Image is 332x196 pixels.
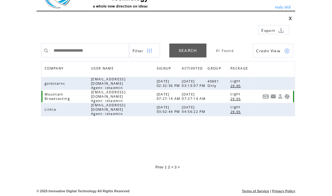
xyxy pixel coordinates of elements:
span: [DATE] 03:02:44 PM [157,105,182,114]
span: Lithia [45,107,58,112]
span: SIGNUP [157,65,173,74]
a: Credit View [253,44,293,58]
span: [DATE] 07:27:14 AM [157,92,182,101]
a: Terms of Service [242,189,269,193]
a: 29.95 [231,83,244,88]
a: ACTIVATED [182,65,206,74]
span: Hello Will [275,5,291,10]
a: View Usage [256,94,261,99]
a: 29.95 [231,109,244,114]
a: Support [285,94,290,99]
a: PACKAGE [231,65,251,74]
a: Export [258,25,289,34]
img: download.png [278,28,284,33]
span: [DATE] 03:13:07 PM [182,79,207,88]
span: © 2025 Innovative Digital Technology All Rights Reserved [37,189,129,193]
a: Prev [155,165,164,169]
span: [EMAIL_ADDRESS][DOMAIN_NAME] Agent: idtadmin [91,103,125,116]
a: Privacy Policy [272,189,295,193]
span: | [270,189,271,193]
a: View Profile [278,94,283,99]
span: Mountain Broadcasting [45,92,72,101]
a: View Bills [263,94,269,99]
span: Export to csv file [262,28,275,33]
a: 1 [165,165,167,169]
span: Light [231,79,242,83]
span: [EMAIL_ADDRESS][DOMAIN_NAME] Agent: idtadmin [91,77,125,90]
span: [DATE] 07:27:14 AM [182,92,207,101]
a: GROUP [208,65,225,74]
a: SEARCH [169,44,207,58]
img: filters.png [147,44,152,58]
span: Light [231,105,242,109]
a: USER NAME [91,66,115,70]
span: [DATE] 02:32:36 PM [157,79,182,88]
span: COMPANY [45,65,65,74]
a: COMPANY [45,66,65,70]
span: 41 Found [216,49,234,53]
a: Filter [129,44,160,58]
a: Resend welcome email to this user [271,94,276,99]
a: SIGNUP [157,66,173,70]
span: Show Credits View [256,48,281,53]
span: [EMAIL_ADDRESS][DOMAIN_NAME] Agent: idtadmin [91,90,125,103]
span: GROUP [208,65,223,74]
span: Light [231,92,242,96]
span: ACTIVATED [182,65,205,74]
span: Show filters [133,48,144,53]
span: [DATE] 04:56:22 PM [182,105,207,114]
span: goldstarnc [45,81,67,86]
img: credits.png [284,48,290,54]
span: 29.95 [231,110,243,114]
a: 2 [168,165,170,169]
span: < 3 > [172,165,180,169]
span: PACKAGE [231,65,250,74]
span: 29.95 [231,84,243,88]
span: 29.95 [231,97,243,101]
span: 40691 Only [208,79,219,88]
span: USER NAME [91,65,115,74]
a: 29.95 [231,96,244,101]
